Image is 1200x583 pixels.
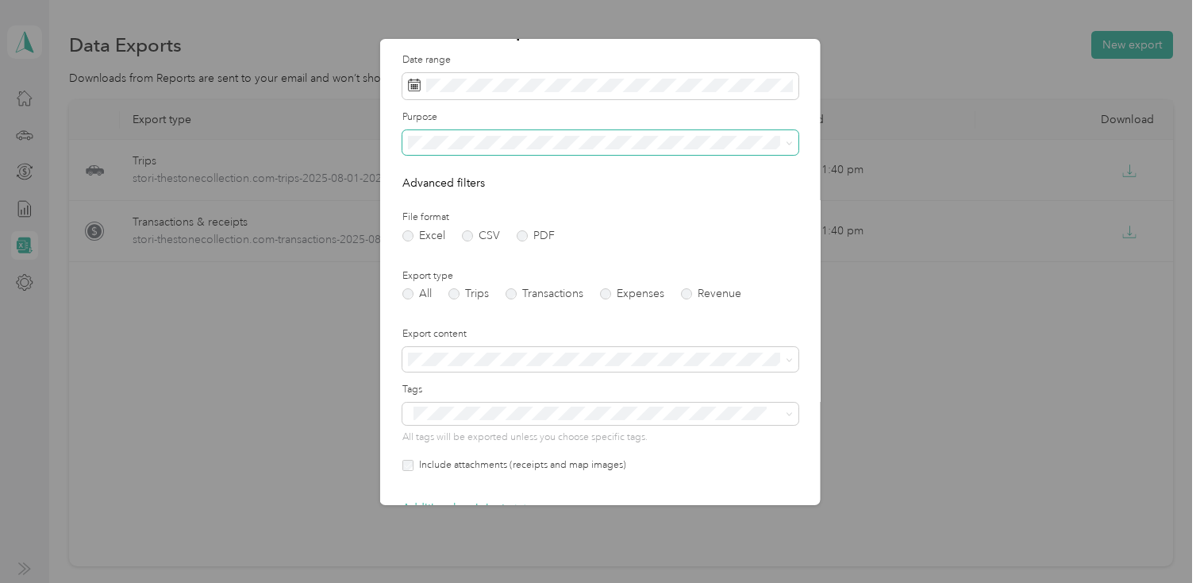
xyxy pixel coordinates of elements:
[402,500,525,516] p: Additional recipients
[402,288,432,299] label: All
[402,430,798,445] p: All tags will be exported unless you choose specific tags.
[402,327,798,342] label: Export content
[402,210,798,225] label: File format
[600,288,664,299] label: Expenses
[402,110,798,125] label: Purpose
[402,53,798,68] label: Date range
[402,175,798,191] p: Advanced filters
[681,288,741,299] label: Revenue
[402,269,798,284] label: Export type
[1111,494,1200,583] iframe: Everlance-gr Chat Button Frame
[402,383,798,397] label: Tags
[462,230,500,241] label: CSV
[448,288,489,299] label: Trips
[402,230,445,241] label: Excel
[413,458,626,473] label: Include attachments (receipts and map images)
[506,288,583,299] label: Transactions
[517,230,555,241] label: PDF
